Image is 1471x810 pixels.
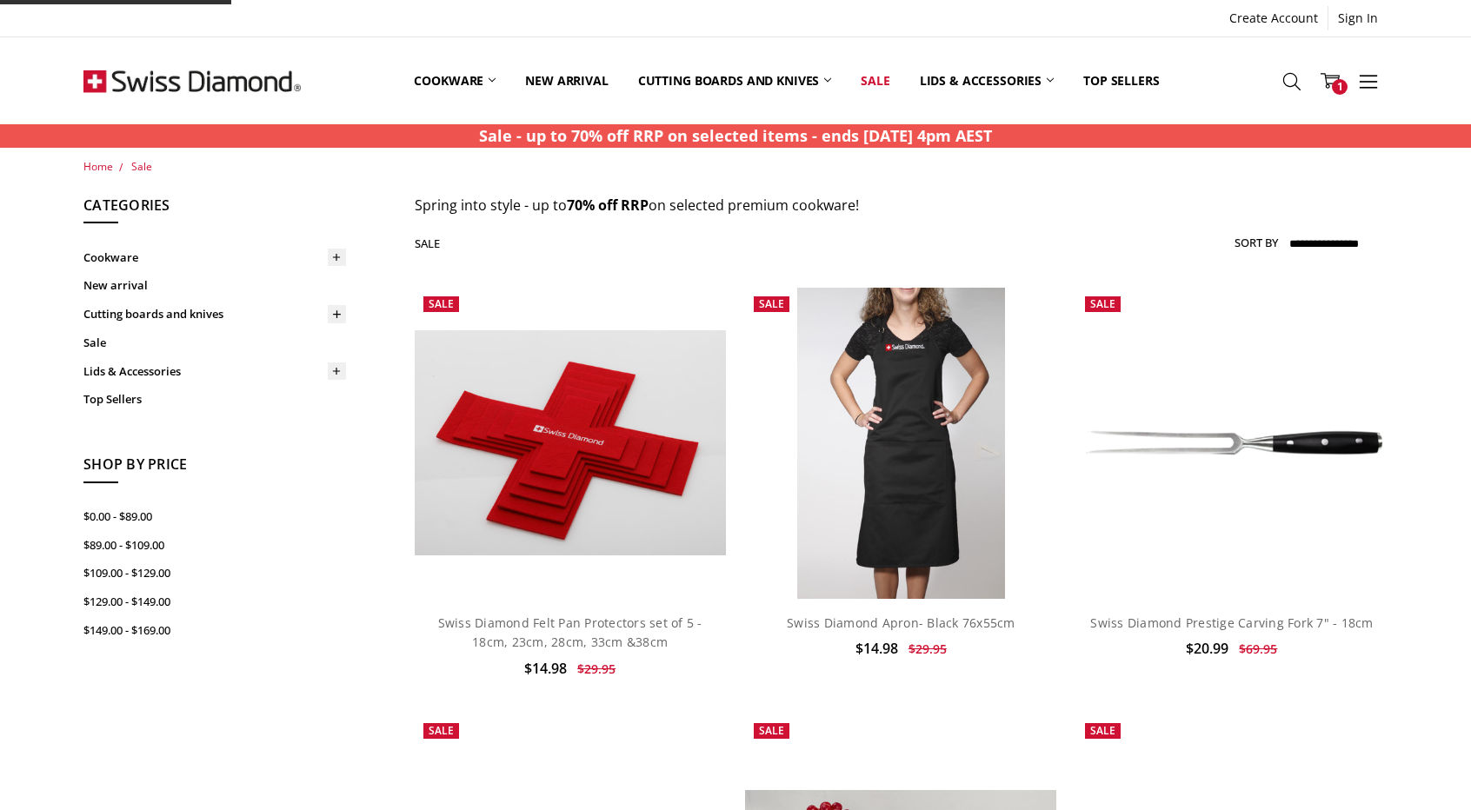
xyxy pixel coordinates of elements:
a: Sign In [1328,6,1388,30]
a: 1 [1311,59,1349,103]
a: Swiss Diamond Apron- Black 76x55cm [787,614,1015,631]
a: Swiss Diamond Felt Pan Protectors set of 5 - 18cm, 23cm, 28cm, 33cm &38cm [438,614,702,650]
span: $29.95 [909,641,947,657]
strong: 70% off RRP [567,196,649,215]
span: Sale [1090,723,1115,738]
span: Sale [429,723,454,738]
a: Top Sellers [83,385,346,414]
a: $109.00 - $129.00 [83,559,346,588]
a: Home [83,159,113,174]
a: Cookware [399,42,510,119]
span: $14.98 [855,639,898,658]
a: Swiss Diamond Prestige Carving Fork 7" - 18cm [1076,288,1388,599]
a: Cookware [83,243,346,272]
img: Swiss Diamond Felt Pan Protectors set of 5 - 18cm, 23cm, 28cm, 33cm &38cm [415,330,726,555]
span: Sale [759,723,784,738]
a: Swiss Diamond Apron- Black 76x55cm [745,288,1056,599]
h1: Sale [415,236,441,250]
a: $149.00 - $169.00 [83,616,346,645]
span: 1 [1332,79,1348,95]
a: Cutting boards and knives [623,42,847,119]
span: $69.95 [1239,641,1277,657]
img: Swiss Diamond Prestige Carving Fork 7" - 18cm [1076,422,1388,463]
span: Spring into style - up to on selected premium cookware! [415,196,859,215]
a: New arrival [83,271,346,300]
a: Sale [846,42,904,119]
a: Cutting boards and knives [83,300,346,329]
a: $89.00 - $109.00 [83,531,346,560]
a: Lids & Accessories [905,42,1068,119]
span: Sale [759,296,784,311]
strong: Sale - up to 70% off RRP on selected items - ends [DATE] 4pm AEST [479,125,992,146]
span: Sale [1090,296,1115,311]
img: Swiss Diamond Apron- Black 76x55cm [797,288,1005,599]
a: New arrival [510,42,622,119]
a: Top Sellers [1068,42,1174,119]
a: $129.00 - $149.00 [83,588,346,616]
a: Create Account [1220,6,1328,30]
a: Sale [83,329,346,357]
span: $29.95 [577,661,616,677]
label: Sort By [1235,229,1278,256]
span: Sale [429,296,454,311]
a: Swiss Diamond Prestige Carving Fork 7" - 18cm [1090,614,1373,631]
img: Free Shipping On Every Order [83,37,301,124]
span: $20.99 [1186,639,1228,658]
a: Sale [131,159,152,174]
a: Lids & Accessories [83,357,346,386]
h5: Shop By Price [83,454,346,483]
span: $14.98 [524,659,567,678]
a: Swiss Diamond Felt Pan Protectors set of 5 - 18cm, 23cm, 28cm, 33cm &38cm [415,288,726,599]
h5: Categories [83,195,346,224]
a: $0.00 - $89.00 [83,502,346,531]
